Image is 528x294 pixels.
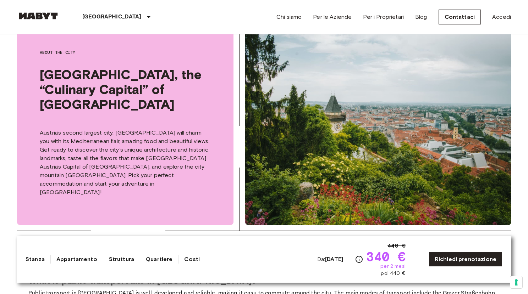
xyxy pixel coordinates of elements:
p: [GEOGRAPHIC_DATA] [82,13,142,21]
span: 440 € [387,242,406,250]
span: [GEOGRAPHIC_DATA], the “Culinary Capital” of [GEOGRAPHIC_DATA] [40,67,211,112]
a: Per i Proprietari [363,13,404,21]
span: Da: [317,255,343,263]
a: Accedi [492,13,511,21]
button: Your consent preferences for tracking technologies [510,276,522,288]
a: Chi siamo [276,13,302,21]
a: Struttura [109,255,134,264]
a: Quartiere [146,255,172,264]
a: Blog [415,13,427,21]
a: Appartamento [56,255,97,264]
img: Habyt [17,12,60,19]
span: per 2 mesi [380,263,406,270]
img: Graz, the “Culinary Capital” of Austria [245,27,511,225]
span: About the city [40,49,211,56]
a: Stanza [26,255,45,264]
a: Richiedi prenotazione [429,252,502,267]
a: Costi [184,255,200,264]
a: Per le Aziende [313,13,352,21]
b: [DATE] [325,256,343,262]
p: Austria's second largest city, [GEOGRAPHIC_DATA] will charm you with its Mediterranean flair, ama... [40,129,211,197]
span: poi 440 € [381,270,405,277]
span: 340 € [366,250,406,263]
svg: Verifica i dettagli delle spese nella sezione 'Riassunto dei Costi'. Si prega di notare che gli s... [355,255,363,264]
a: Contattaci [439,10,481,24]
